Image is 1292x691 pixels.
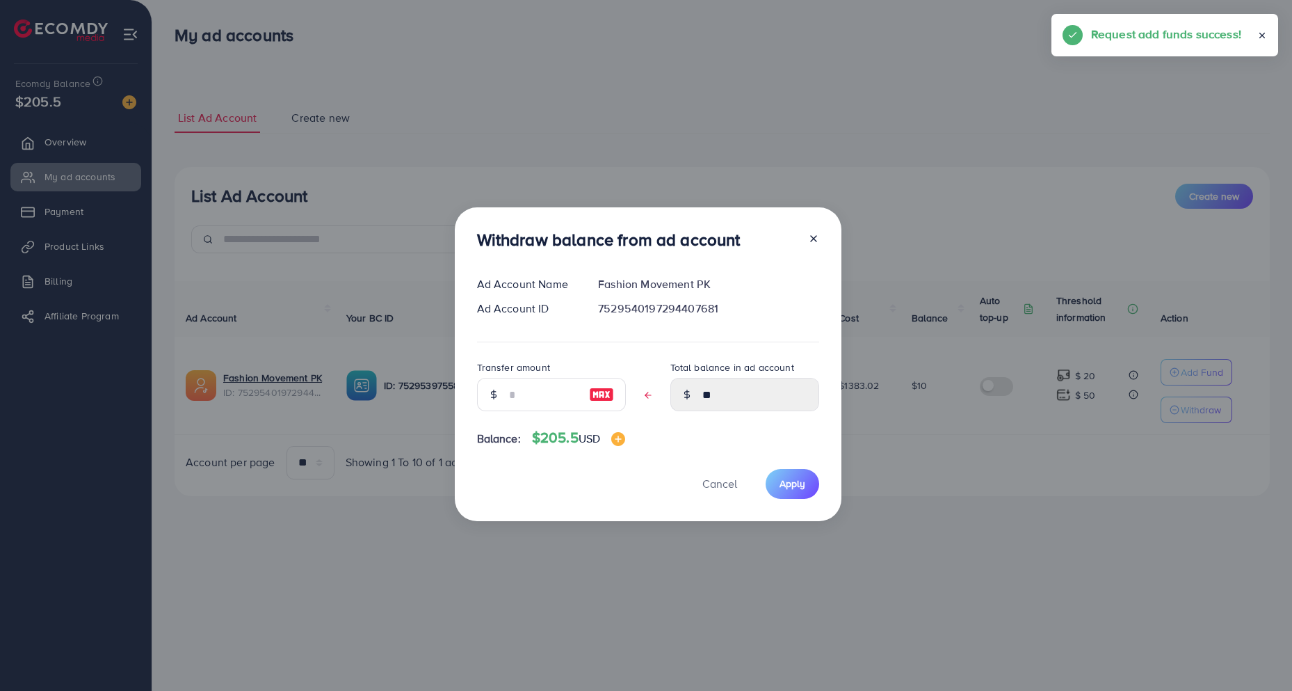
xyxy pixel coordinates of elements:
[466,276,588,292] div: Ad Account Name
[532,429,625,447] h4: $205.5
[587,301,830,317] div: 7529540197294407681
[1091,25,1241,43] h5: Request add funds success!
[587,276,830,292] div: Fashion Movement PK
[579,431,600,446] span: USD
[477,360,550,374] label: Transfer amount
[611,432,625,446] img: image
[685,469,754,499] button: Cancel
[780,477,805,491] span: Apply
[766,469,819,499] button: Apply
[589,386,614,403] img: image
[477,431,521,447] span: Balance:
[1233,628,1282,681] iframe: Chat
[477,230,741,250] h3: Withdraw balance from ad account
[466,301,588,317] div: Ad Account ID
[670,360,794,374] label: Total balance in ad account
[702,476,737,491] span: Cancel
